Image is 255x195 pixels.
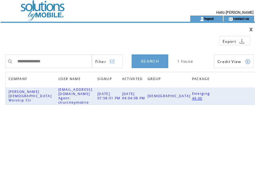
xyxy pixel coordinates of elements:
a: GROUP [148,75,164,84]
span: USER NAME [58,75,82,84]
span: [DEMOGRAPHIC_DATA] [148,94,192,98]
a: Credit View [214,54,254,68]
span: [PERSON_NAME][DEMOGRAPHIC_DATA] Worship Ctr [9,90,52,102]
span: COMPANY [9,75,29,84]
img: credits.png [245,59,250,64]
a: PACKAGE [192,75,213,84]
span: PACKAGE [192,75,211,84]
span: [DATE] 04:04:08 PM [122,92,147,100]
a: ACTIVATED [122,75,146,84]
a: Export [219,36,250,45]
span: [EMAIL_ADDRESS][DOMAIN_NAME] Agent: churchbymobile [58,87,92,105]
img: filters.png [109,55,115,68]
span: GROUP [148,75,162,84]
img: account_icon.gif [200,17,204,21]
span: Show filters [95,59,106,64]
img: download.png [239,39,245,44]
a: USER NAME [58,77,82,80]
a: contact us [233,17,249,20]
a: 49.00 [192,96,206,101]
span: [DATE] 07:58:51 PM [97,92,122,100]
a: SIGNUP [97,77,113,80]
span: 49.00 [192,96,204,101]
span: Hello [PERSON_NAME] [216,10,253,15]
a: COMPANY [9,77,29,80]
span: ACTIVATED [122,75,144,84]
span: SIGNUP [97,75,113,84]
img: contact_us_icon.gif [228,17,233,21]
span: 1 Found [177,59,193,64]
a: logout [204,17,214,20]
a: Filter [92,54,122,68]
span: Show Credits View [217,59,241,64]
span: Emerging [192,91,212,96]
span: Export to csv file [223,39,236,44]
a: SEARCH [132,54,168,68]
